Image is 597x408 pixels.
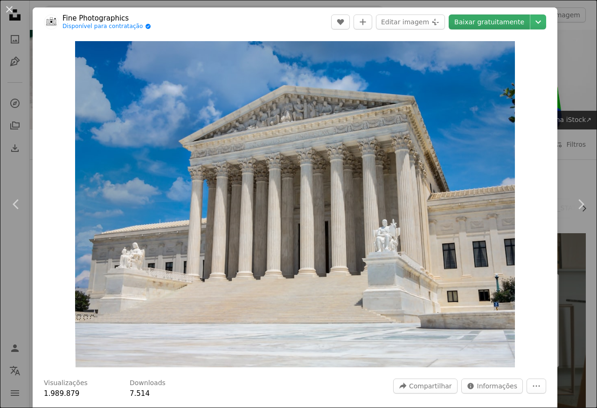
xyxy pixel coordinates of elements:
a: Disponível para contratação [62,23,151,30]
button: Compartilhar esta imagem [393,379,458,394]
img: Ir para o perfil de Fine Photographics [44,14,59,29]
img: um grande edifício branco com colunas com o edifício da Suprema Corte dos Estados Unidos ao fundo [75,41,514,367]
button: Editar imagem [376,14,445,29]
a: Baixar gratuitamente [449,14,530,29]
button: Estatísticas desta imagem [461,379,523,394]
button: Escolha o tamanho do download [530,14,546,29]
a: Próximo [564,159,597,249]
h3: Visualizações [44,379,88,388]
a: Fine Photographics [62,14,151,23]
button: Ampliar esta imagem [75,41,514,367]
span: 1.989.879 [44,389,79,398]
button: Mais ações [527,379,546,394]
h3: Downloads [130,379,166,388]
span: 7.514 [130,389,150,398]
button: Curtir [331,14,350,29]
span: Compartilhar [409,379,452,393]
span: Informações [477,379,517,393]
button: Adicionar à coleção [354,14,372,29]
